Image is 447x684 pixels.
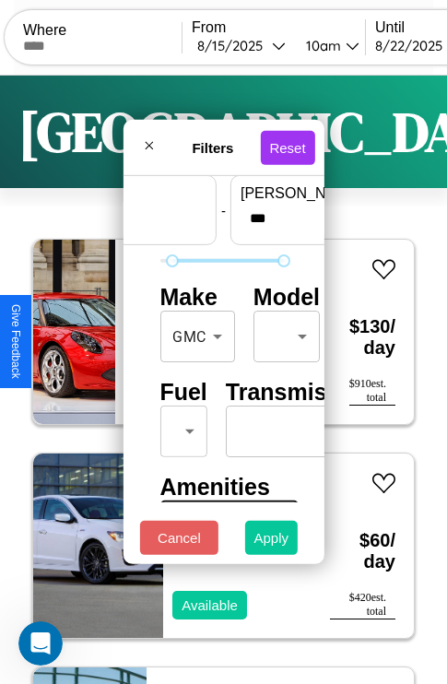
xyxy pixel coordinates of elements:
[192,19,365,36] label: From
[241,185,397,202] label: [PERSON_NAME]
[182,593,238,618] p: Available
[297,37,346,54] div: 10am
[159,379,206,406] h4: Fuel
[192,36,291,55] button: 8/15/2025
[18,621,63,666] iframe: Intercom live chat
[253,284,320,311] h4: Model
[165,139,260,155] h4: Filters
[23,22,182,39] label: Where
[291,36,365,55] button: 10am
[260,130,314,164] button: Reset
[9,304,22,379] div: Give Feedback
[50,185,206,202] label: min price
[197,37,272,54] div: 8 / 15 / 2025
[159,284,234,311] h4: Make
[226,379,374,406] h4: Transmission
[330,512,395,591] h3: $ 60 / day
[245,521,299,555] button: Apply
[221,197,226,222] p: -
[159,474,287,501] h4: Amenities
[140,521,218,555] button: Cancel
[330,591,395,619] div: $ 420 est. total
[159,311,234,362] div: GMC
[349,298,395,377] h3: $ 130 / day
[349,377,395,406] div: $ 910 est. total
